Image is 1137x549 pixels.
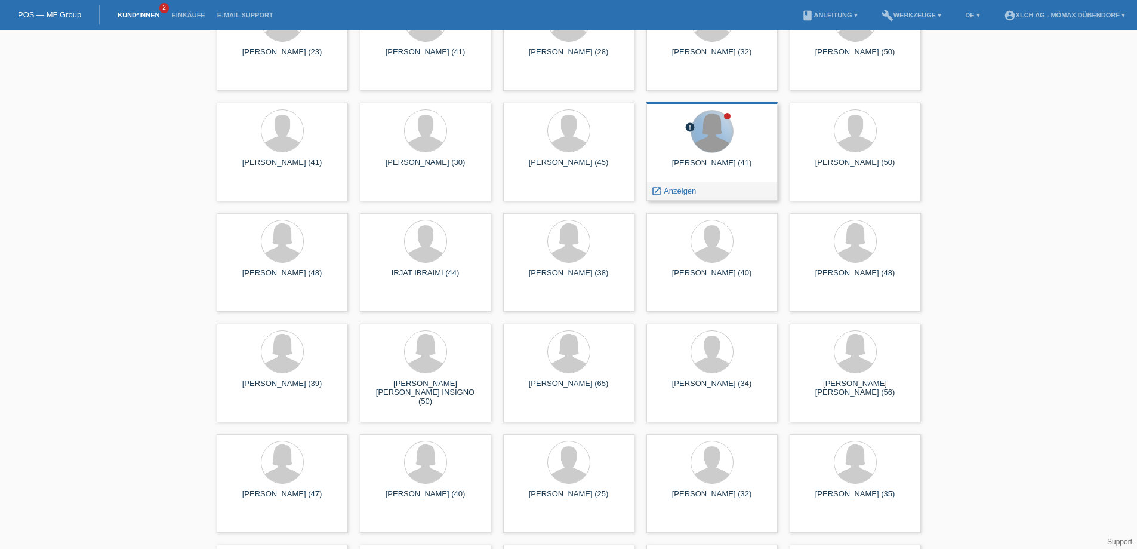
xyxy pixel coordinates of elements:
[226,489,338,508] div: [PERSON_NAME] (47)
[685,122,695,134] div: Zurückgewiesen
[799,158,911,177] div: [PERSON_NAME] (50)
[369,268,482,287] div: IRJAT IBRAIMI (44)
[876,11,948,19] a: buildWerkzeuge ▾
[369,379,482,400] div: [PERSON_NAME] [PERSON_NAME] INSIGNO (50)
[799,489,911,508] div: [PERSON_NAME] (35)
[799,379,911,398] div: [PERSON_NAME] [PERSON_NAME] (56)
[211,11,279,19] a: E-Mail Support
[664,186,696,195] span: Anzeigen
[685,122,695,133] i: error
[513,47,625,66] div: [PERSON_NAME] (28)
[799,47,911,66] div: [PERSON_NAME] (50)
[656,158,768,177] div: [PERSON_NAME] (41)
[369,489,482,508] div: [PERSON_NAME] (40)
[226,47,338,66] div: [PERSON_NAME] (23)
[651,186,662,197] i: launch
[165,11,211,19] a: Einkäufe
[513,489,625,508] div: [PERSON_NAME] (25)
[513,158,625,177] div: [PERSON_NAME] (45)
[112,11,165,19] a: Kund*innen
[998,11,1131,19] a: account_circleXLCH AG - Mömax Dübendorf ▾
[656,268,768,287] div: [PERSON_NAME] (40)
[796,11,863,19] a: bookAnleitung ▾
[369,158,482,177] div: [PERSON_NAME] (30)
[882,10,893,22] i: build
[513,268,625,287] div: [PERSON_NAME] (38)
[513,379,625,398] div: [PERSON_NAME] (65)
[226,268,338,287] div: [PERSON_NAME] (48)
[226,379,338,398] div: [PERSON_NAME] (39)
[651,186,697,195] a: launch Anzeigen
[159,3,169,13] span: 2
[1004,10,1016,22] i: account_circle
[18,10,81,19] a: POS — MF Group
[656,489,768,508] div: [PERSON_NAME] (32)
[226,158,338,177] div: [PERSON_NAME] (41)
[656,47,768,66] div: [PERSON_NAME] (32)
[802,10,814,22] i: book
[959,11,985,19] a: DE ▾
[1107,538,1132,546] a: Support
[799,268,911,287] div: [PERSON_NAME] (48)
[369,47,482,66] div: [PERSON_NAME] (41)
[656,379,768,398] div: [PERSON_NAME] (34)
